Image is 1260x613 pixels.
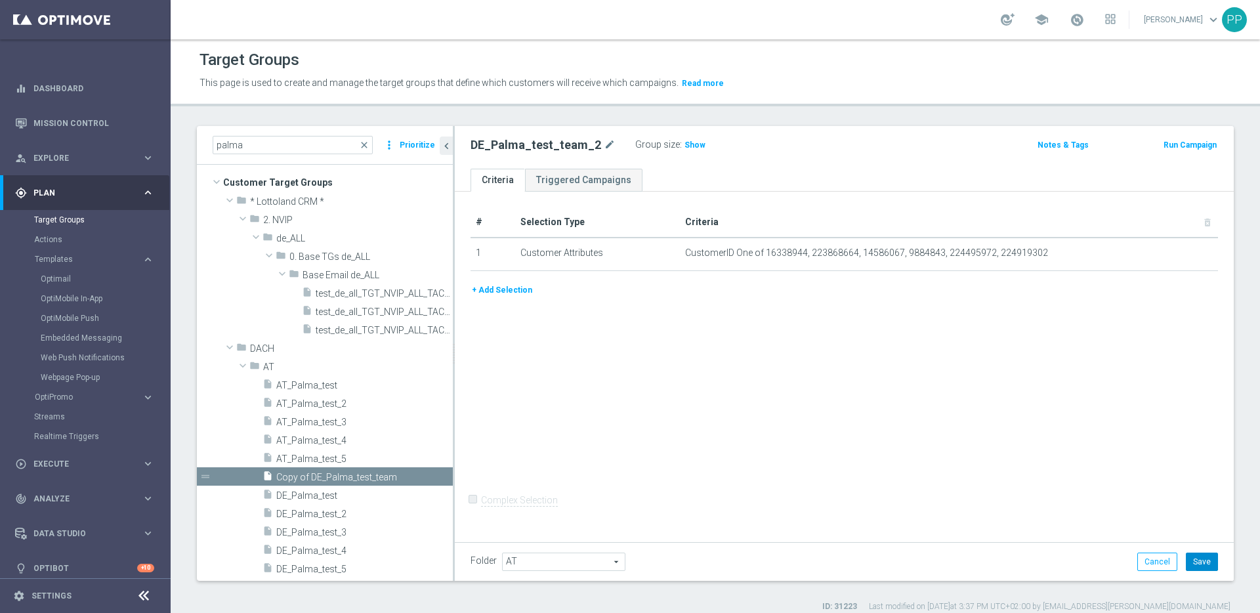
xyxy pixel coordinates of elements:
button: OptiPromo keyboard_arrow_right [34,392,155,402]
i: insert_drive_file [302,324,312,339]
div: Streams [34,407,169,427]
span: 2. NVIP [263,215,453,226]
label: Last modified on [DATE] at 3:37 PM UTC+02:00 by [EMAIL_ADDRESS][PERSON_NAME][DOMAIN_NAME] [869,601,1230,612]
i: insert_drive_file [262,415,273,431]
button: Mission Control [14,118,155,129]
span: test_de_all_TGT_NVIP_ALL_TAC_MIX__NEW_10DAYS_test_HV_Palma [316,288,453,299]
div: OptiMobile In-App [41,289,169,308]
a: Optibot [33,551,137,585]
button: Cancel [1137,553,1177,571]
i: settings [13,590,25,602]
span: DE_Palma_test_4 [276,545,453,557]
div: Actions [34,230,169,249]
div: Realtime Triggers [34,427,169,446]
div: PP [1222,7,1247,32]
button: Run Campaign [1162,138,1218,152]
span: This page is used to create and manage the target groups that define which customers will receive... [199,77,679,88]
th: # [471,207,515,238]
i: folder [249,213,260,228]
span: Execute [33,460,142,468]
i: equalizer [15,83,27,95]
button: + Add Selection [471,283,534,297]
i: insert_drive_file [262,544,273,559]
button: Read more [681,76,725,91]
div: play_circle_outline Execute keyboard_arrow_right [14,459,155,469]
span: * Lottoland CRM * [250,196,453,207]
a: Optimail [41,274,136,284]
button: chevron_left [440,137,453,155]
button: Templates keyboard_arrow_right [34,254,155,264]
i: keyboard_arrow_right [142,527,154,539]
button: equalizer Dashboard [14,83,155,94]
span: Data Studio [33,530,142,538]
a: Dashboard [33,71,154,106]
span: 0. Base TGs de_ALL [289,251,453,263]
span: DE_Palma_test_2 [276,509,453,520]
div: gps_fixed Plan keyboard_arrow_right [14,188,155,198]
div: Mission Control [15,106,154,140]
i: folder [249,360,260,375]
a: Web Push Notifications [41,352,136,363]
div: Plan [15,187,142,199]
div: Webpage Pop-up [41,368,169,387]
a: Triggered Campaigns [525,169,642,192]
i: keyboard_arrow_right [142,253,154,266]
span: AT_Palma_test_4 [276,435,453,446]
i: insert_drive_file [262,507,273,522]
input: Quick find group or folder [213,136,373,154]
span: close [359,140,369,150]
a: Realtime Triggers [34,431,136,442]
button: Data Studio keyboard_arrow_right [14,528,155,539]
span: DE_Palma_test_5 [276,564,453,575]
div: Web Push Notifications [41,348,169,368]
button: Prioritize [398,137,437,154]
i: folder [276,250,286,265]
a: Streams [34,412,136,422]
div: OptiPromo [34,387,169,407]
i: keyboard_arrow_right [142,492,154,505]
span: Analyze [33,495,142,503]
div: Templates [34,249,169,387]
button: Notes & Tags [1036,138,1090,152]
span: OptiPromo [35,393,129,401]
i: play_circle_outline [15,458,27,470]
span: AT [263,362,453,373]
span: Base Email de_ALL [303,270,453,281]
i: insert_drive_file [302,287,312,302]
label: Group size [635,139,680,150]
div: Explore [15,152,142,164]
label: Complex Selection [481,494,558,507]
div: Templates [35,255,142,263]
td: 1 [471,238,515,270]
button: lightbulb Optibot +10 [14,563,155,574]
i: insert_drive_file [262,471,273,486]
i: insert_drive_file [262,489,273,504]
i: keyboard_arrow_right [142,391,154,404]
a: OptiMobile In-App [41,293,136,304]
i: insert_drive_file [262,397,273,412]
i: person_search [15,152,27,164]
i: more_vert [383,136,396,154]
a: Target Groups [34,215,136,225]
a: Settings [31,592,72,600]
i: lightbulb [15,562,27,574]
span: DE_Palma_test [276,490,453,501]
span: Customer Target Groups [223,173,453,192]
div: Execute [15,458,142,470]
td: Customer Attributes [515,238,680,270]
span: CustomerID One of 16338944, 223868664, 14586067, 9884843, 224495972, 224919302 [685,247,1048,259]
h1: Target Groups [199,51,299,70]
div: Data Studio [15,528,142,539]
a: Criteria [471,169,525,192]
div: Target Groups [34,210,169,230]
i: mode_edit [604,137,616,153]
div: Dashboard [15,71,154,106]
a: [PERSON_NAME]keyboard_arrow_down [1143,10,1222,30]
div: Optimail [41,269,169,289]
span: DE_Palma_test_3 [276,527,453,538]
a: Embedded Messaging [41,333,136,343]
div: person_search Explore keyboard_arrow_right [14,153,155,163]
